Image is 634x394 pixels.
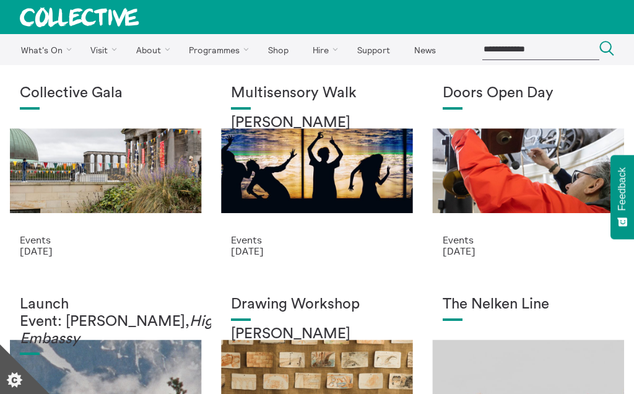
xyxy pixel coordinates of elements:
p: [DATE] [443,245,614,256]
span: Feedback [617,167,628,211]
p: [DATE] [20,245,191,256]
a: Hire [302,34,344,65]
p: [DATE] [231,245,402,256]
a: Programmes [178,34,255,65]
a: What's On [10,34,77,65]
p: Events [231,234,402,245]
button: Feedback - Show survey [610,155,634,239]
a: Shop [257,34,299,65]
h1: Multisensory Walk [231,85,402,102]
a: Museum Art Walk Multisensory Walk [PERSON_NAME] Events [DATE] [211,65,422,276]
a: Visit [80,34,123,65]
a: Support [346,34,401,65]
h1: Collective Gala [20,85,191,102]
h2: [PERSON_NAME] [231,115,402,132]
h1: Doors Open Day [443,85,614,102]
h2: [PERSON_NAME] [231,326,402,343]
h1: Drawing Workshop [231,296,402,313]
p: Events [20,234,191,245]
h1: Launch Event: [PERSON_NAME], [20,296,191,348]
p: Events [443,234,614,245]
a: About [125,34,176,65]
a: News [403,34,446,65]
h1: The Nelken Line [443,296,614,313]
a: Sally Jubb Doors Open Day Events [DATE] [423,65,634,276]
